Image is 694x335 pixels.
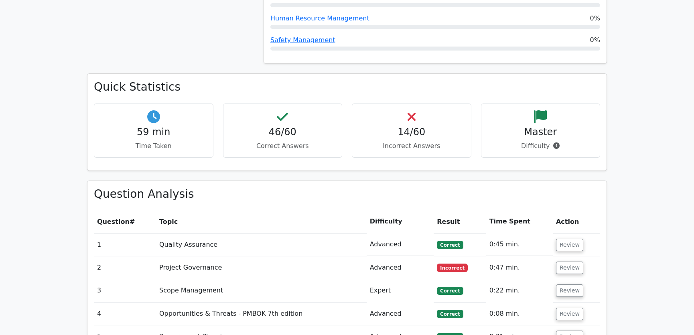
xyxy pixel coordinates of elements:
[359,126,465,138] h4: 14/60
[94,256,156,279] td: 2
[230,141,336,151] p: Correct Answers
[437,287,463,295] span: Correct
[156,279,367,302] td: Scope Management
[556,308,583,320] button: Review
[94,279,156,302] td: 3
[553,210,600,233] th: Action
[94,303,156,325] td: 4
[270,14,369,22] a: Human Resource Management
[367,279,434,302] td: Expert
[94,187,600,201] h3: Question Analysis
[367,233,434,256] td: Advanced
[556,239,583,251] button: Review
[590,14,600,23] span: 0%
[437,310,463,318] span: Correct
[590,35,600,45] span: 0%
[94,210,156,233] th: #
[367,210,434,233] th: Difficulty
[101,126,207,138] h4: 59 min
[437,264,468,272] span: Incorrect
[486,233,553,256] td: 0:45 min.
[367,256,434,279] td: Advanced
[156,256,367,279] td: Project Governance
[437,241,463,249] span: Correct
[101,141,207,151] p: Time Taken
[156,210,367,233] th: Topic
[270,36,335,44] a: Safety Management
[94,233,156,256] td: 1
[359,141,465,151] p: Incorrect Answers
[156,233,367,256] td: Quality Assurance
[94,80,600,94] h3: Quick Statistics
[486,210,553,233] th: Time Spent
[486,303,553,325] td: 0:08 min.
[156,303,367,325] td: Opportunities & Threats - PMBOK 7th edition
[97,218,130,225] span: Question
[486,256,553,279] td: 0:47 min.
[367,303,434,325] td: Advanced
[434,210,486,233] th: Result
[488,126,594,138] h4: Master
[486,279,553,302] td: 0:22 min.
[488,141,594,151] p: Difficulty
[556,284,583,297] button: Review
[556,262,583,274] button: Review
[230,126,336,138] h4: 46/60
